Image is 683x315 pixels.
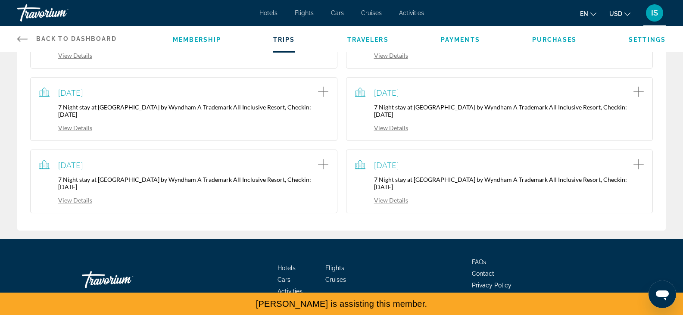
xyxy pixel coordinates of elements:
span: [DATE] [374,160,399,170]
p: 7 Night stay at [GEOGRAPHIC_DATA] by Wyndham A Trademark All Inclusive Resort, Checkin: [DATE] [39,103,328,118]
span: en [580,10,588,17]
a: View Details [355,52,408,59]
a: Flights [325,265,344,271]
a: Activities [399,9,424,16]
button: Add item to trip [318,86,328,99]
p: 7 Night stay at [GEOGRAPHIC_DATA] by Wyndham A Trademark All Inclusive Resort, Checkin: [DATE] [355,103,644,118]
span: [DATE] [374,88,399,97]
iframe: Button to launch messaging window [649,281,676,308]
a: Cars [278,276,290,283]
button: Add item to trip [633,159,644,172]
a: Privacy Policy [472,282,511,289]
span: [DATE] [58,160,83,170]
span: USD [609,10,622,17]
span: [DATE] [58,88,83,97]
p: 7 Night stay at [GEOGRAPHIC_DATA] by Wyndham A Trademark All Inclusive Resort, Checkin: [DATE] [39,176,328,190]
button: User Menu [643,4,666,22]
a: FAQs [472,259,486,265]
a: View Details [355,196,408,204]
span: Back to Dashboard [36,35,117,42]
a: View Details [39,52,92,59]
a: Flights [295,9,314,16]
a: Back to Dashboard [17,26,117,52]
a: Hotels [259,9,278,16]
button: Add item to trip [633,86,644,99]
a: Travorium [17,2,103,24]
button: Change currency [609,7,630,20]
a: Cruises [325,276,346,283]
a: View Details [39,124,92,131]
button: Change language [580,7,596,20]
a: Purchases [532,36,577,43]
button: Add item to trip [318,159,328,172]
p: 7 Night stay at [GEOGRAPHIC_DATA] by Wyndham A Trademark All Inclusive Resort, Checkin: [DATE] [355,176,644,190]
a: Cruises [361,9,382,16]
a: Contact [472,270,494,277]
a: Cars [331,9,344,16]
a: Go Home [82,267,168,293]
a: Trips [273,36,295,43]
span: [PERSON_NAME] is assisting this member. [256,299,427,309]
span: IS [651,9,658,17]
a: View Details [39,196,92,204]
a: Settings [629,36,666,43]
a: Membership [173,36,221,43]
a: Activities [278,288,303,295]
a: Hotels [278,265,296,271]
a: View Details [355,124,408,131]
a: Travelers [347,36,389,43]
a: Payments [441,36,480,43]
